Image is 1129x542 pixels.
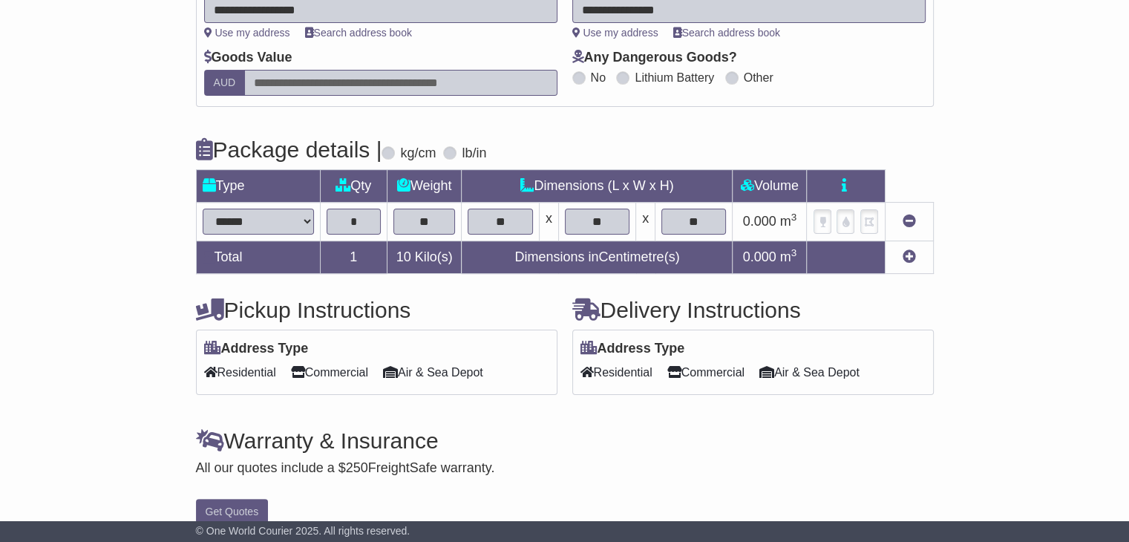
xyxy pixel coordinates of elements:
[636,203,655,241] td: x
[196,460,934,477] div: All our quotes include a $ FreightSafe warranty.
[291,361,368,384] span: Commercial
[673,27,780,39] a: Search address book
[462,241,733,274] td: Dimensions in Centimetre(s)
[204,50,292,66] label: Goods Value
[396,249,411,264] span: 10
[572,27,658,39] a: Use my address
[383,361,483,384] span: Air & Sea Depot
[759,361,860,384] span: Air & Sea Depot
[196,137,382,162] h4: Package details |
[400,146,436,162] label: kg/cm
[572,50,737,66] label: Any Dangerous Goods?
[387,241,462,274] td: Kilo(s)
[791,212,797,223] sup: 3
[791,247,797,258] sup: 3
[462,146,486,162] label: lb/in
[635,71,714,85] label: Lithium Battery
[572,298,934,322] h4: Delivery Instructions
[196,428,934,453] h4: Warranty & Insurance
[580,341,685,357] label: Address Type
[780,214,797,229] span: m
[462,170,733,203] td: Dimensions (L x W x H)
[591,71,606,85] label: No
[204,27,290,39] a: Use my address
[204,361,276,384] span: Residential
[346,460,368,475] span: 250
[903,249,916,264] a: Add new item
[743,214,776,229] span: 0.000
[305,27,412,39] a: Search address book
[196,298,557,322] h4: Pickup Instructions
[743,249,776,264] span: 0.000
[733,170,807,203] td: Volume
[539,203,558,241] td: x
[667,361,745,384] span: Commercial
[320,170,387,203] td: Qty
[196,499,269,525] button: Get Quotes
[196,525,410,537] span: © One World Courier 2025. All rights reserved.
[580,361,652,384] span: Residential
[320,241,387,274] td: 1
[387,170,462,203] td: Weight
[744,71,773,85] label: Other
[196,170,320,203] td: Type
[903,214,916,229] a: Remove this item
[204,341,309,357] label: Address Type
[204,70,246,96] label: AUD
[196,241,320,274] td: Total
[780,249,797,264] span: m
